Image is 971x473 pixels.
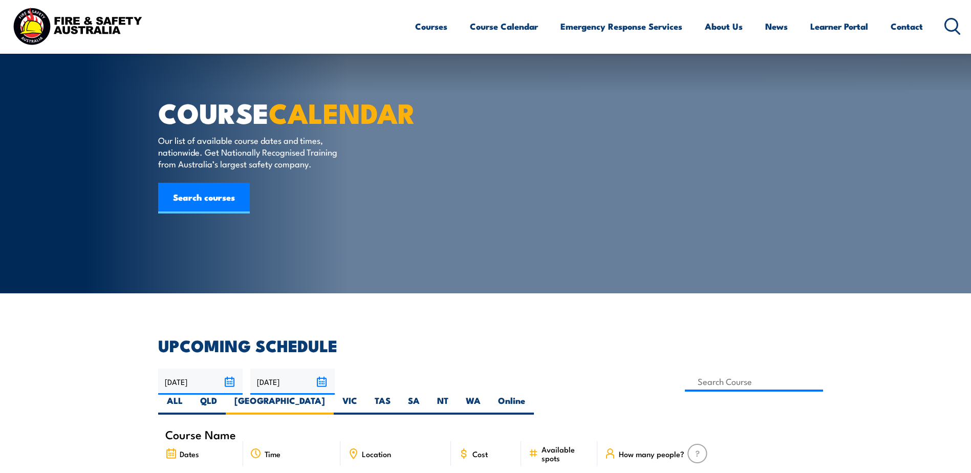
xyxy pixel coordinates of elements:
label: NT [428,395,457,415]
a: Contact [891,13,923,40]
a: Search courses [158,183,250,213]
h1: COURSE [158,100,411,124]
h2: UPCOMING SCHEDULE [158,338,813,352]
input: To date [250,369,335,395]
a: Learner Portal [810,13,868,40]
span: Available spots [542,445,590,462]
p: Our list of available course dates and times, nationwide. Get Nationally Recognised Training from... [158,134,345,170]
label: VIC [334,395,366,415]
label: WA [457,395,489,415]
input: Search Course [685,372,824,392]
span: How many people? [619,449,684,458]
label: Online [489,395,534,415]
input: From date [158,369,243,395]
span: Location [362,449,391,458]
span: Cost [472,449,488,458]
span: Dates [180,449,199,458]
label: QLD [191,395,226,415]
a: Courses [415,13,447,40]
span: Course Name [165,430,236,439]
span: Time [265,449,280,458]
label: TAS [366,395,399,415]
label: ALL [158,395,191,415]
a: Emergency Response Services [560,13,682,40]
a: About Us [705,13,743,40]
label: SA [399,395,428,415]
a: Course Calendar [470,13,538,40]
label: [GEOGRAPHIC_DATA] [226,395,334,415]
a: News [765,13,788,40]
strong: CALENDAR [269,91,416,133]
